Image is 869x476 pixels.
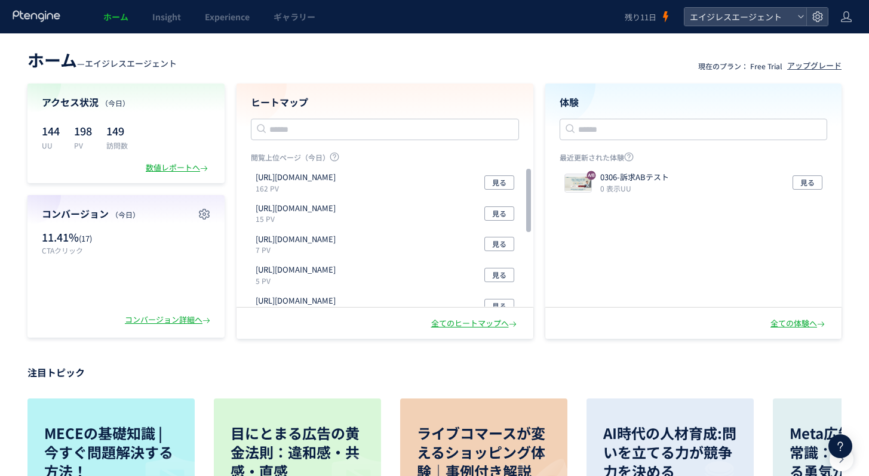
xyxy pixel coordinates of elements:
p: 現在のプラン： Free Trial [698,61,782,71]
span: (17) [79,233,92,244]
span: 見る [492,175,506,190]
span: エイジレスエージェント [686,8,793,26]
p: 162 PV [256,183,340,193]
p: 149 [106,121,128,140]
p: https://agent.ageless.co.jp/request-form-v7 [256,203,336,214]
span: 見る [492,206,506,221]
p: 144 [42,121,60,140]
span: ホーム [103,11,128,23]
span: Experience [205,11,250,23]
p: 11.41% [42,230,120,245]
span: Insight [152,11,181,23]
span: 見る [492,237,506,251]
p: https://agent.ageless.co.jp/0305 [256,264,336,276]
h4: コンバージョン [42,207,210,221]
span: ギャラリー [274,11,315,23]
p: 0306-訴求ABテスト [600,172,669,183]
p: 15 PV [256,214,340,224]
p: https://agent.ageless.co.jp [256,295,336,307]
p: https://agent.ageless.co.jp/0306 [256,172,336,183]
div: 全ての体験へ [770,318,827,329]
div: 全てのヒートマップへ [431,318,519,329]
p: 5 PV [256,276,340,286]
p: 訪問数 [106,140,128,150]
p: CTAクリック [42,245,120,255]
p: 最近更新された体験 [560,152,828,167]
i: 0 表示UU [600,183,631,193]
div: — [27,48,177,72]
p: 2 PV [256,307,340,317]
span: （今日） [111,209,140,220]
button: 見る [793,175,822,190]
span: 見る [492,299,506,313]
span: 見る [800,175,815,190]
button: 見る [484,175,514,190]
span: （今日） [101,98,130,108]
span: 残り11日 [625,11,656,23]
span: エイジレスエージェント [85,57,177,69]
button: 見る [484,268,514,282]
div: 数値レポートへ [146,162,210,174]
span: 見る [492,268,506,282]
p: PV [74,140,92,150]
button: 見る [484,237,514,251]
button: 見る [484,299,514,313]
p: 注目トピック [27,363,842,382]
h4: ヒートマップ [251,95,519,109]
h4: 体験 [560,95,828,109]
p: 7 PV [256,245,340,255]
div: コンバージョン詳細へ [125,314,213,326]
img: eeaa4b80dd92ca158c033eab58994e6d1760239160415.jpeg [565,175,591,192]
p: 198 [74,121,92,140]
p: 閲覧上位ページ（今日） [251,152,519,167]
h4: アクセス状況 [42,95,210,109]
p: https://agent.ageless.co.jp/request-form-v7/step2 [256,234,336,245]
div: アップグレード [787,60,842,72]
span: ホーム [27,48,77,72]
p: UU [42,140,60,150]
button: 見る [484,206,514,221]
